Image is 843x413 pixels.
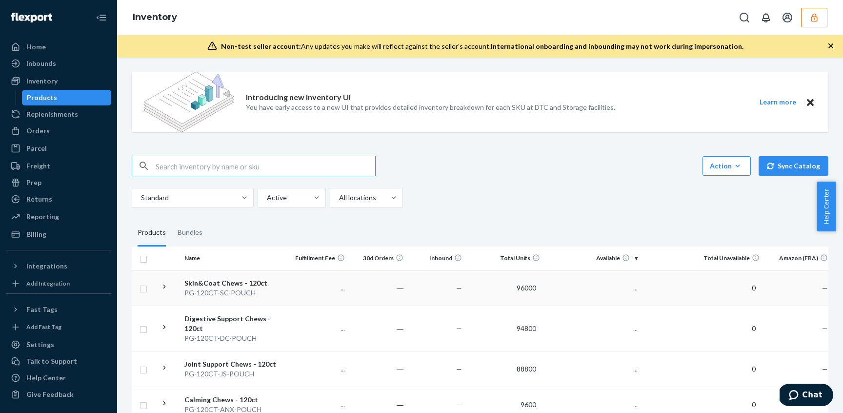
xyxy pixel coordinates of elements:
[138,219,166,247] div: Products
[11,13,52,22] img: Flexport logo
[184,278,286,288] div: Skin&Coat Chews - 120ct
[6,158,111,174] a: Freight
[735,8,754,27] button: Open Search Box
[6,353,111,369] button: Talk to Support
[763,247,832,270] th: Amazon (FBA)
[748,365,760,373] span: 0
[294,400,345,410] p: ...
[513,324,540,332] span: 94800
[407,247,466,270] th: Inbound
[26,194,52,204] div: Returns
[6,278,111,289] a: Add Integration
[184,288,286,298] div: PG-120CT-SC-POUCH
[548,324,638,333] p: ...
[294,324,345,333] p: ...
[6,387,111,402] button: Give Feedback
[26,109,78,119] div: Replenishments
[710,161,743,171] div: Action
[26,126,50,136] div: Orders
[780,384,833,408] iframe: Opens a widget where you can chat to one of our agents
[6,209,111,225] a: Reporting
[548,283,638,293] p: ...
[26,390,74,399] div: Give Feedback
[125,3,185,32] ol: breadcrumbs
[156,156,375,176] input: Search inventory by name or sku
[517,400,540,409] span: 9600
[748,400,760,409] span: 0
[456,324,462,332] span: —
[702,156,751,176] button: Action
[266,193,267,203] input: Active
[26,42,46,52] div: Home
[26,323,61,331] div: Add Fast Tag
[26,144,47,153] div: Parcel
[184,314,286,333] div: Digestive Support Chews - 120ct
[294,283,345,293] p: ...
[349,270,407,306] td: ―
[759,156,828,176] button: Sync Catalog
[143,72,234,132] img: new-reports-banner-icon.82668bd98b6a51aee86340f2a7b77ae3.png
[294,364,345,374] p: ...
[6,123,111,139] a: Orders
[6,39,111,55] a: Home
[6,73,111,89] a: Inventory
[6,175,111,190] a: Prep
[26,161,50,171] div: Freight
[26,261,67,271] div: Integrations
[822,365,828,373] span: —
[349,306,407,351] td: ―
[26,178,41,187] div: Prep
[178,219,202,247] div: Bundles
[26,305,58,314] div: Fast Tags
[184,395,286,405] div: Calming Chews - 120ct
[456,365,462,373] span: —
[6,302,111,317] button: Fast Tags
[548,364,638,374] p: ...
[26,356,77,366] div: Talk to Support
[748,324,760,332] span: 0
[822,400,828,409] span: —
[140,193,141,203] input: Standard
[748,284,760,292] span: 0
[817,182,836,231] button: Help Center
[92,8,111,27] button: Close Navigation
[756,8,776,27] button: Open notifications
[544,247,642,270] th: Available
[6,191,111,207] a: Returns
[456,400,462,409] span: —
[456,284,462,292] span: —
[466,247,544,270] th: Total Units
[349,247,407,270] th: 30d Orders
[184,359,286,369] div: Joint Support Chews - 120ct
[513,365,540,373] span: 88800
[822,324,828,332] span: —
[6,321,111,333] a: Add Fast Tag
[26,76,58,86] div: Inventory
[822,284,828,292] span: —
[221,41,743,51] div: Any updates you make will reflect against the seller's account.
[6,227,111,242] a: Billing
[548,400,638,410] p: ...
[221,42,301,50] span: Non-test seller account:
[338,193,339,203] input: All locations
[26,340,54,350] div: Settings
[184,333,286,343] div: PG-120CT-DC-POUCH
[6,258,111,274] button: Integrations
[349,351,407,387] td: ―
[26,212,59,222] div: Reporting
[181,247,290,270] th: Name
[26,59,56,68] div: Inbounds
[26,373,66,383] div: Help Center
[642,247,763,270] th: Total Unavailable
[6,106,111,122] a: Replenishments
[491,42,743,50] span: International onboarding and inbounding may not work during impersonation.
[246,92,351,103] p: Introducing new Inventory UI
[133,12,177,22] a: Inventory
[22,90,112,105] a: Products
[6,337,111,352] a: Settings
[6,141,111,156] a: Parcel
[27,93,57,103] div: Products
[804,96,817,108] button: Close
